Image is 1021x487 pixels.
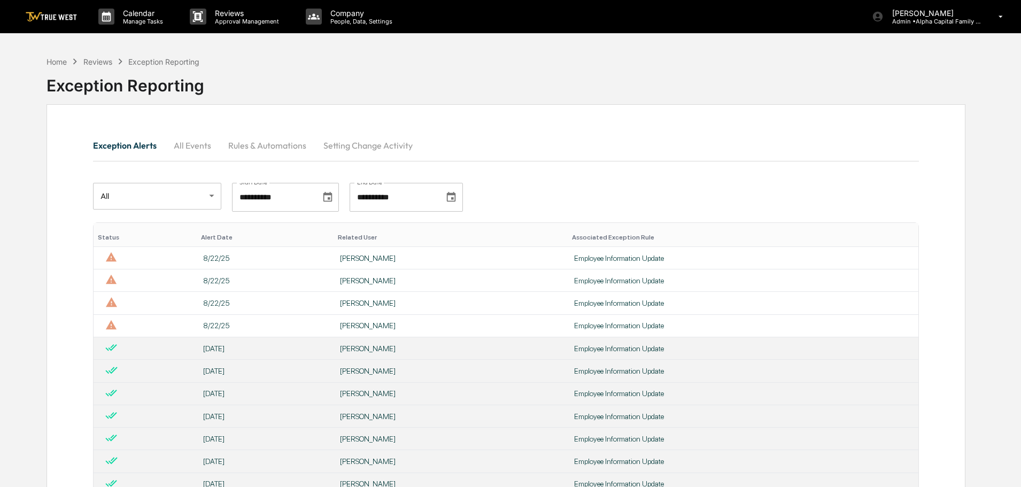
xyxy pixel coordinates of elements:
[128,57,199,66] div: Exception Reporting
[340,389,561,398] div: [PERSON_NAME]
[318,187,338,207] button: Choose date, selected date is Jan 1, 2024
[93,181,221,210] div: All
[206,18,284,25] p: Approval Management
[93,133,919,158] div: secondary tabs example
[574,254,912,262] div: Employee Information Update
[315,133,421,158] button: Setting Change Activity
[340,412,561,421] div: [PERSON_NAME]
[114,9,168,18] p: Calendar
[574,367,912,375] div: Employee Information Update
[340,435,561,443] div: [PERSON_NAME]
[340,457,561,466] div: [PERSON_NAME]
[574,276,912,285] div: Employee Information Update
[338,234,563,241] div: Toggle SortBy
[47,67,965,95] div: Exception Reporting
[203,254,327,262] div: 8/22/25
[203,389,327,398] div: [DATE]
[322,9,398,18] p: Company
[574,389,912,398] div: Employee Information Update
[47,57,67,66] div: Home
[201,234,329,241] div: Toggle SortBy
[572,234,915,241] div: Toggle SortBy
[357,178,382,187] label: End Date
[322,18,398,25] p: People, Data, Settings
[987,452,1016,481] iframe: Open customer support
[83,57,112,66] div: Reviews
[26,12,77,22] img: logo
[574,457,912,466] div: Employee Information Update
[340,276,561,285] div: [PERSON_NAME]
[340,254,561,262] div: [PERSON_NAME]
[203,321,327,330] div: 8/22/25
[203,435,327,443] div: [DATE]
[206,9,284,18] p: Reviews
[239,178,267,187] label: Start Date
[220,133,315,158] button: Rules & Automations
[340,344,561,353] div: [PERSON_NAME]
[114,18,168,25] p: Manage Tasks
[203,299,327,307] div: 8/22/25
[203,412,327,421] div: [DATE]
[574,435,912,443] div: Employee Information Update
[203,276,327,285] div: 8/22/25
[574,299,912,307] div: Employee Information Update
[93,133,165,158] button: Exception Alerts
[340,321,561,330] div: [PERSON_NAME]
[884,9,983,18] p: [PERSON_NAME]
[165,133,220,158] button: All Events
[884,18,983,25] p: Admin • Alpha Capital Family Office
[441,187,461,207] button: Choose date, selected date is Dec 31, 2025
[203,367,327,375] div: [DATE]
[340,299,561,307] div: [PERSON_NAME]
[574,412,912,421] div: Employee Information Update
[574,344,912,353] div: Employee Information Update
[203,344,327,353] div: [DATE]
[98,234,192,241] div: Toggle SortBy
[574,321,912,330] div: Employee Information Update
[340,367,561,375] div: [PERSON_NAME]
[203,457,327,466] div: [DATE]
